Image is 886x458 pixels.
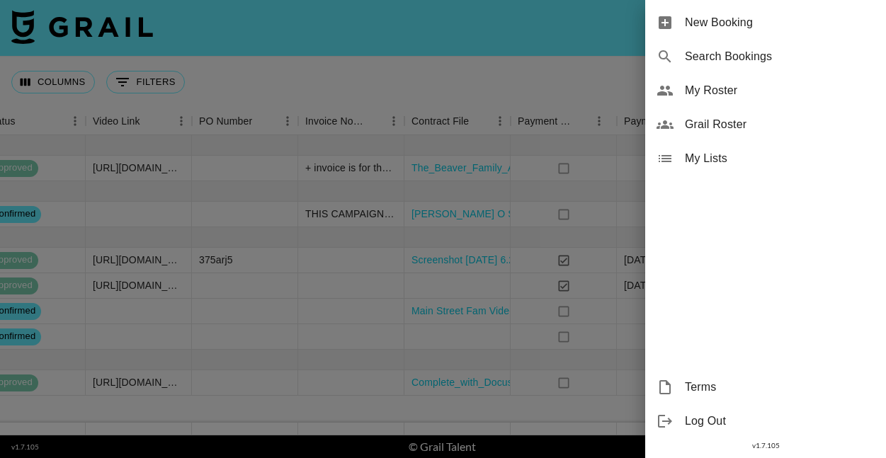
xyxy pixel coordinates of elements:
[645,74,886,108] div: My Roster
[685,14,875,31] span: New Booking
[645,404,886,438] div: Log Out
[685,82,875,99] span: My Roster
[645,40,886,74] div: Search Bookings
[685,116,875,133] span: Grail Roster
[645,370,886,404] div: Terms
[645,142,886,176] div: My Lists
[685,150,875,167] span: My Lists
[645,438,886,453] div: v 1.7.105
[645,108,886,142] div: Grail Roster
[645,6,886,40] div: New Booking
[685,48,875,65] span: Search Bookings
[685,379,875,396] span: Terms
[685,413,875,430] span: Log Out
